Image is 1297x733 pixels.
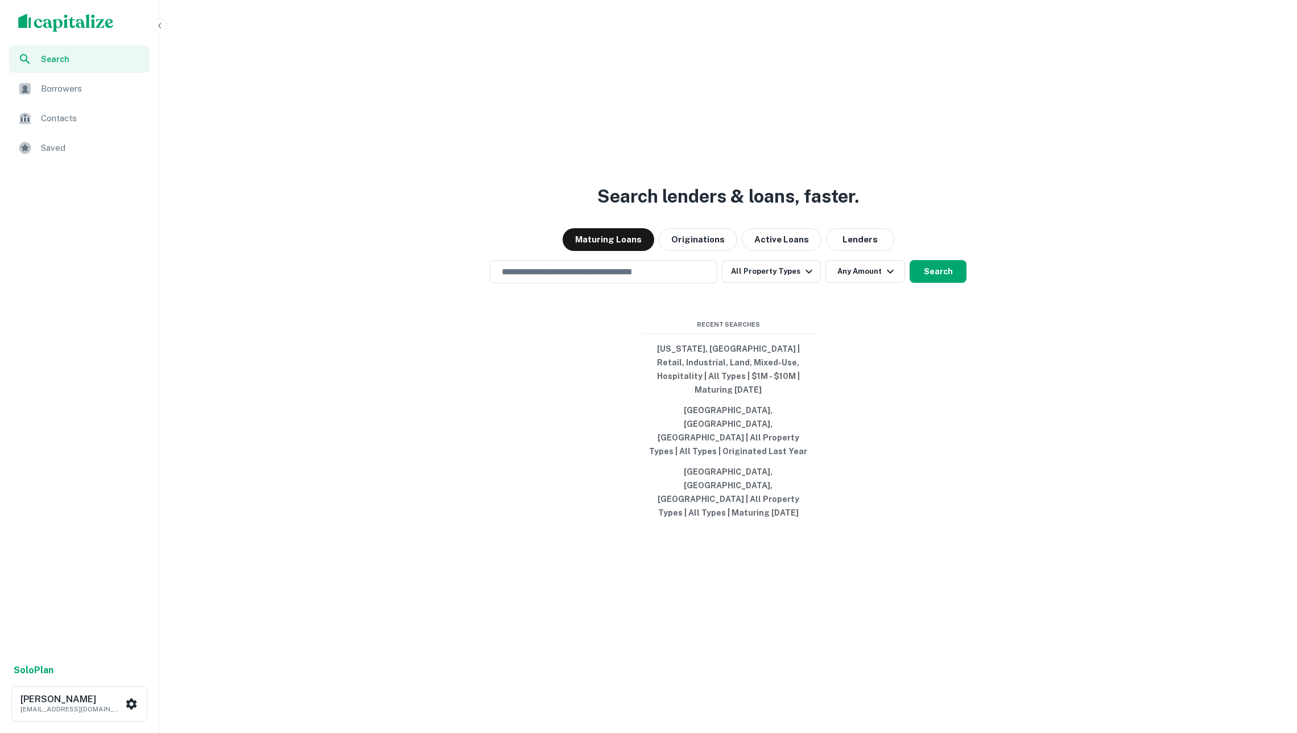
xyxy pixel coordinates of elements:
[643,400,813,462] button: [GEOGRAPHIC_DATA], [GEOGRAPHIC_DATA], [GEOGRAPHIC_DATA] | All Property Types | All Types | Origin...
[825,260,905,283] button: Any Amount
[9,105,150,132] a: Contacts
[643,339,813,400] button: [US_STATE], [GEOGRAPHIC_DATA] | Retail, Industrial, Land, Mixed-Use, Hospitality | All Types | $1...
[41,112,143,125] span: Contacts
[9,134,150,162] a: Saved
[11,686,147,722] button: [PERSON_NAME][EMAIL_ADDRESS][DOMAIN_NAME]
[9,46,150,73] a: Search
[14,664,53,677] a: SoloPlan
[910,260,966,283] button: Search
[41,141,143,155] span: Saved
[643,462,813,523] button: [GEOGRAPHIC_DATA], [GEOGRAPHIC_DATA], [GEOGRAPHIC_DATA] | All Property Types | All Types | Maturi...
[18,14,114,32] img: capitalize-logo.png
[826,228,894,251] button: Lenders
[14,665,53,676] strong: Solo Plan
[41,53,143,65] span: Search
[643,320,813,330] span: Recent Searches
[742,228,821,251] button: Active Loans
[20,695,123,704] h6: [PERSON_NAME]
[597,183,859,210] h3: Search lenders & loans, faster.
[659,228,737,251] button: Originations
[41,82,143,96] span: Borrowers
[9,75,150,102] a: Borrowers
[1240,642,1297,697] iframe: Chat Widget
[20,704,123,714] p: [EMAIL_ADDRESS][DOMAIN_NAME]
[722,260,821,283] button: All Property Types
[563,228,654,251] button: Maturing Loans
